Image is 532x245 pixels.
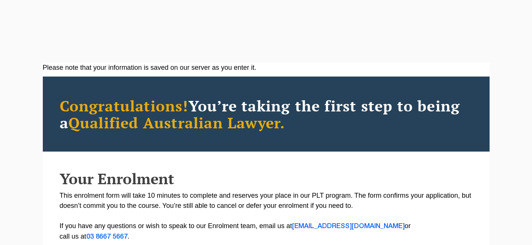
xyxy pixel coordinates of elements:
[60,97,473,131] h2: You’re taking the first step to being a
[292,223,405,229] a: [EMAIL_ADDRESS][DOMAIN_NAME]
[60,191,473,242] p: This enrolment form will take 10 minutes to complete and reserves your place in our PLT program. ...
[60,170,473,187] h2: Your Enrolment
[43,63,490,73] div: Please note that your information is saved on our server as you enter it.
[68,113,285,132] span: Qualified Australian Lawyer.
[60,96,188,116] span: Congratulations!
[86,234,128,240] a: 03 8667 5667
